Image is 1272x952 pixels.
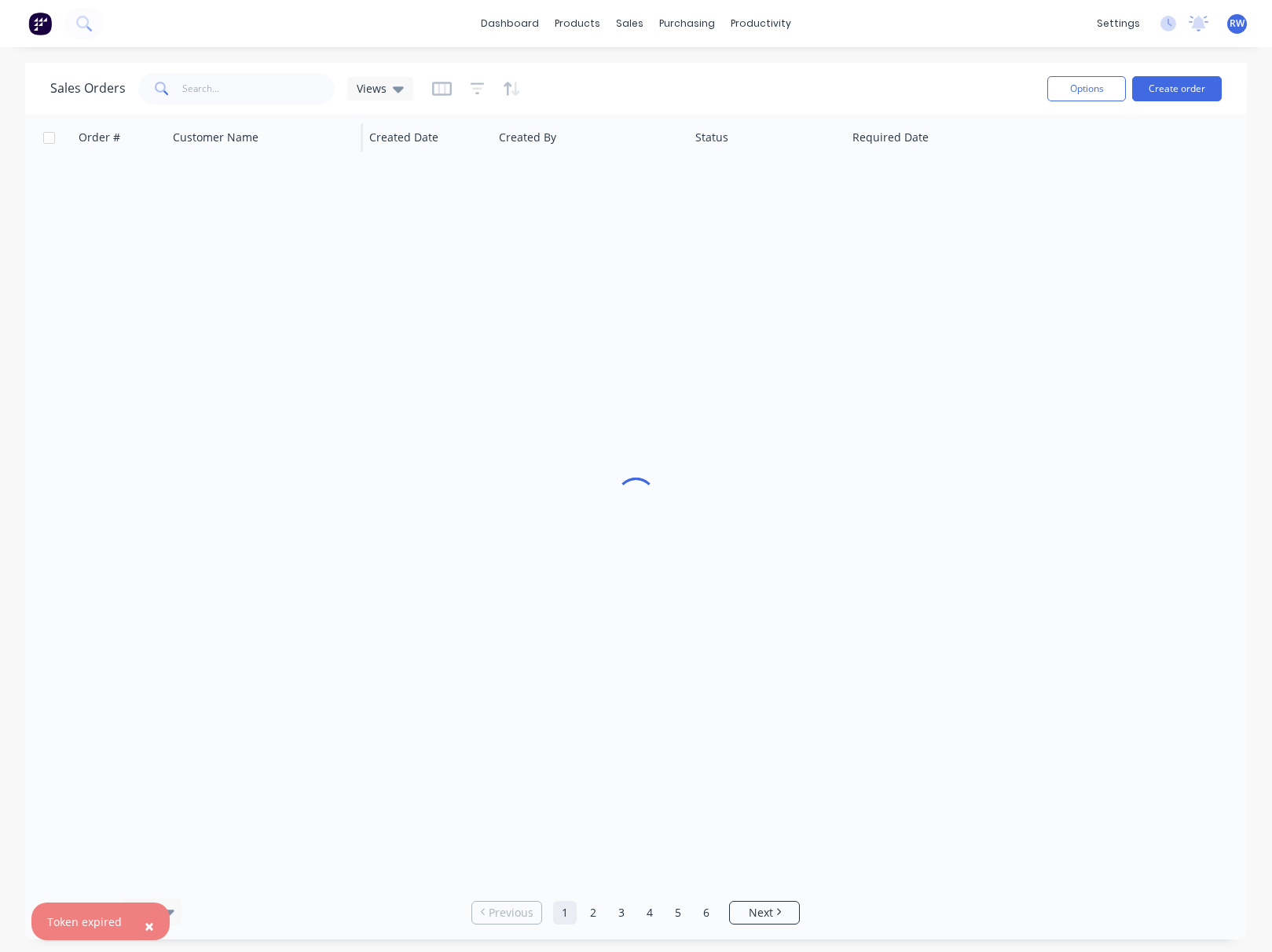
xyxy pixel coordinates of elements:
ul: Pagination [465,901,806,925]
div: Status [695,130,728,145]
span: × [145,915,154,937]
a: Previous page [472,905,541,921]
input: Search... [182,73,335,104]
div: settings [1089,12,1148,35]
span: RW [1230,16,1245,31]
a: Page 3 [610,901,633,925]
span: Views [357,80,387,97]
span: Next [749,905,773,921]
div: purchasing [651,12,723,35]
div: Created Date [369,130,438,145]
button: Options [1047,76,1126,101]
div: Order # [79,130,120,145]
h1: Sales Orders [50,81,126,96]
button: Create order [1132,76,1222,101]
a: Page 1 is your current page [553,901,577,925]
span: Previous [489,905,533,921]
div: products [547,12,608,35]
div: Created By [499,130,556,145]
img: Factory [28,12,52,35]
a: Page 2 [581,901,605,925]
a: Page 4 [638,901,662,925]
div: Token expired [47,914,122,930]
a: Next page [730,905,799,921]
button: Close [129,907,170,945]
a: Page 5 [666,901,690,925]
a: Page 6 [695,901,718,925]
div: productivity [723,12,799,35]
div: Customer Name [173,130,258,145]
a: dashboard [473,12,547,35]
div: sales [608,12,651,35]
div: Required Date [852,130,929,145]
